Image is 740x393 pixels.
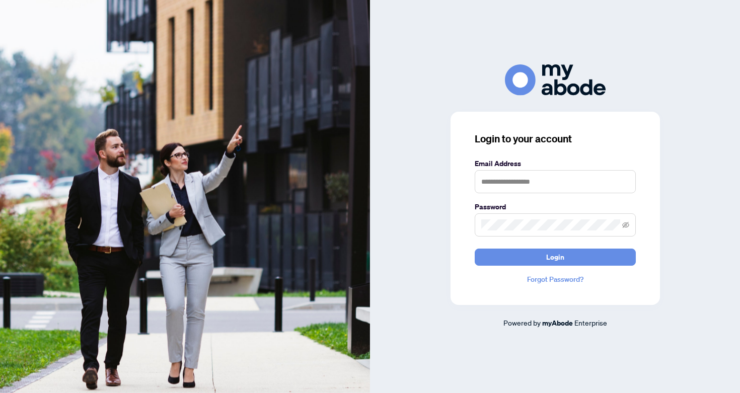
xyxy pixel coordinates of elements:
[475,249,636,266] button: Login
[503,318,541,327] span: Powered by
[542,318,573,329] a: myAbode
[546,249,564,265] span: Login
[622,221,629,228] span: eye-invisible
[574,318,607,327] span: Enterprise
[475,274,636,285] a: Forgot Password?
[475,158,636,169] label: Email Address
[475,132,636,146] h3: Login to your account
[475,201,636,212] label: Password
[505,64,606,95] img: ma-logo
